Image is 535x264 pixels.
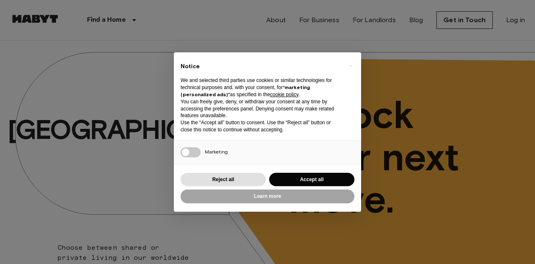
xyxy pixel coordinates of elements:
button: Learn more [181,190,354,203]
span: × [349,61,352,71]
a: cookie policy [270,92,298,97]
span: Marketing [205,149,228,155]
p: Use the “Accept all” button to consent. Use the “Reject all” button or close this notice to conti... [181,119,341,133]
p: We and selected third parties use cookies or similar technologies for technical purposes and, wit... [181,77,341,98]
strong: “marketing (personalized ads)” [181,84,310,97]
button: Close this notice [344,59,357,72]
button: Accept all [269,173,354,187]
p: You can freely give, deny, or withdraw your consent at any time by accessing the preferences pane... [181,98,341,119]
h2: Notice [181,62,341,71]
button: Reject all [181,173,266,187]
